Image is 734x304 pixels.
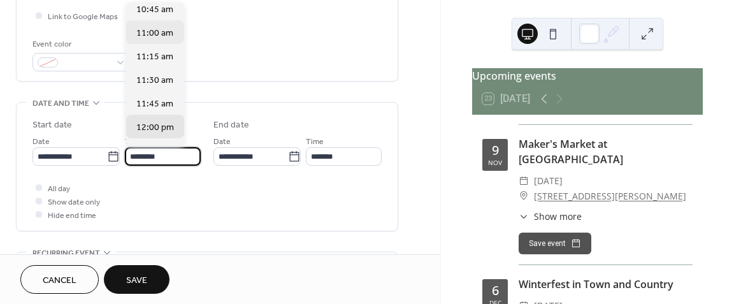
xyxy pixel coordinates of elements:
[136,145,174,158] span: 12:15 pm
[136,27,173,40] span: 11:00 am
[472,68,703,83] div: Upcoming events
[136,50,173,64] span: 11:15 am
[213,135,231,148] span: Date
[48,196,100,209] span: Show date only
[136,121,174,134] span: 12:00 pm
[32,135,50,148] span: Date
[306,135,324,148] span: Time
[32,97,89,110] span: Date and time
[534,189,686,204] a: [STREET_ADDRESS][PERSON_NAME]
[534,173,563,189] span: [DATE]
[48,182,70,196] span: All day
[492,144,499,157] div: 9
[136,98,173,111] span: 11:45 am
[519,189,529,204] div: ​
[32,38,128,51] div: Event color
[519,210,582,223] button: ​Show more
[534,210,582,223] span: Show more
[126,274,147,287] span: Save
[136,74,173,87] span: 11:30 am
[519,233,591,254] button: Save event
[136,3,173,17] span: 10:45 am
[43,274,76,287] span: Cancel
[519,173,529,189] div: ​
[48,209,96,222] span: Hide end time
[488,159,502,166] div: Nov
[213,119,249,132] div: End date
[20,265,99,294] button: Cancel
[125,135,143,148] span: Time
[519,210,529,223] div: ​
[519,277,693,292] div: Winterfest in Town and Country
[519,136,693,167] div: Maker's Market at [GEOGRAPHIC_DATA]
[492,284,499,297] div: 6
[48,10,118,24] span: Link to Google Maps
[32,247,100,260] span: Recurring event
[32,119,72,132] div: Start date
[104,265,169,294] button: Save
